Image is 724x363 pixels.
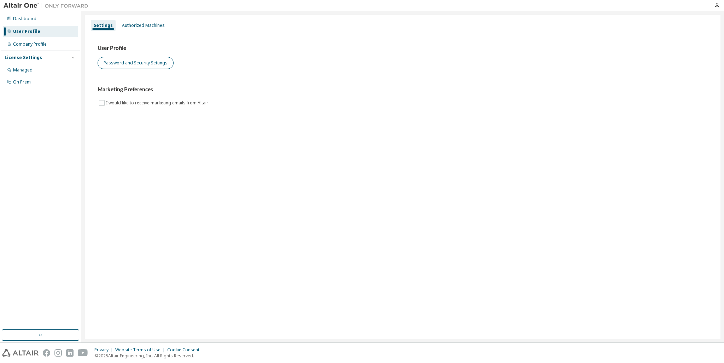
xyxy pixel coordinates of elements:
button: Password and Security Settings [98,57,174,69]
div: Website Terms of Use [115,347,167,353]
label: I would like to receive marketing emails from Altair [106,99,210,107]
img: linkedin.svg [66,349,74,357]
div: Settings [94,23,113,28]
div: License Settings [5,55,42,60]
p: © 2025 Altair Engineering, Inc. All Rights Reserved. [94,353,204,359]
div: Privacy [94,347,115,353]
div: Managed [13,67,33,73]
h3: User Profile [98,45,708,52]
img: altair_logo.svg [2,349,39,357]
img: youtube.svg [78,349,88,357]
img: instagram.svg [54,349,62,357]
img: Altair One [4,2,92,9]
div: Dashboard [13,16,36,22]
img: facebook.svg [43,349,50,357]
div: Cookie Consent [167,347,204,353]
div: Company Profile [13,41,47,47]
h3: Marketing Preferences [98,86,708,93]
div: User Profile [13,29,40,34]
div: On Prem [13,79,31,85]
div: Authorized Machines [122,23,165,28]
